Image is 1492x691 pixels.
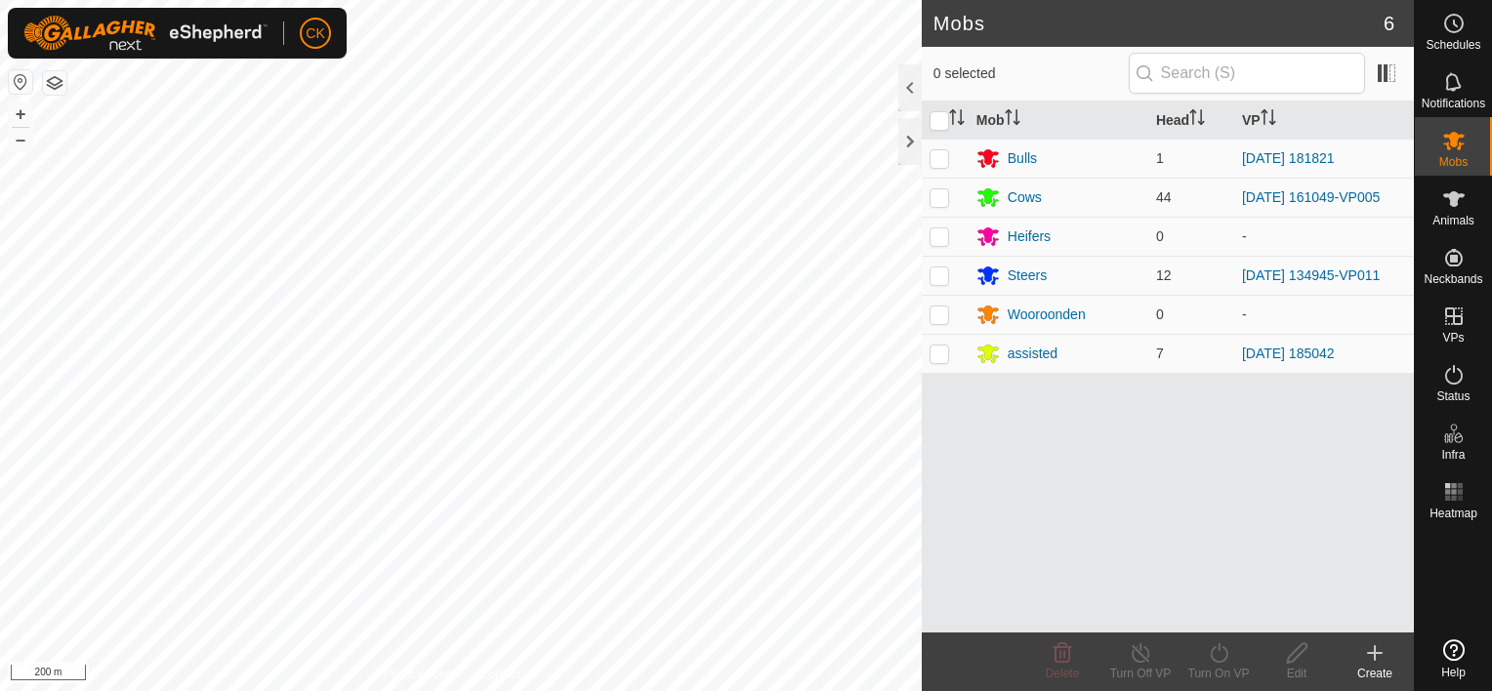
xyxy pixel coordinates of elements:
[9,102,32,126] button: +
[1234,102,1414,140] th: VP
[384,666,457,683] a: Privacy Policy
[1258,665,1336,682] div: Edit
[1441,667,1466,678] span: Help
[1430,508,1477,519] span: Heatmap
[933,12,1384,35] h2: Mobs
[1422,98,1485,109] span: Notifications
[1336,665,1414,682] div: Create
[1432,215,1474,226] span: Animals
[1156,150,1164,166] span: 1
[933,63,1129,84] span: 0 selected
[1156,306,1164,322] span: 0
[1156,228,1164,244] span: 0
[1439,156,1468,168] span: Mobs
[1008,148,1037,169] div: Bulls
[1180,665,1258,682] div: Turn On VP
[1242,189,1380,205] a: [DATE] 161049-VP005
[9,128,32,151] button: –
[43,71,66,95] button: Map Layers
[1242,267,1380,283] a: [DATE] 134945-VP011
[969,102,1148,140] th: Mob
[1261,112,1276,128] p-sorticon: Activate to sort
[1156,189,1172,205] span: 44
[9,70,32,94] button: Reset Map
[1008,305,1086,325] div: Wooroonden
[1415,631,1492,686] a: Help
[1008,265,1047,286] div: Steers
[1242,150,1335,166] a: [DATE] 181821
[1242,345,1335,361] a: [DATE] 185042
[1189,112,1205,128] p-sorticon: Activate to sort
[1129,53,1365,94] input: Search (S)
[1046,667,1080,680] span: Delete
[1442,332,1464,344] span: VPs
[1156,267,1172,283] span: 12
[1148,102,1234,140] th: Head
[1436,390,1470,402] span: Status
[480,666,538,683] a: Contact Us
[1426,39,1480,51] span: Schedules
[23,16,268,51] img: Gallagher Logo
[1234,295,1414,334] td: -
[1008,344,1057,364] div: assisted
[1424,273,1482,285] span: Neckbands
[1156,345,1164,361] span: 7
[1005,112,1020,128] p-sorticon: Activate to sort
[1441,449,1465,461] span: Infra
[306,23,324,44] span: CK
[949,112,965,128] p-sorticon: Activate to sort
[1008,187,1042,208] div: Cows
[1384,9,1394,38] span: 6
[1101,665,1180,682] div: Turn Off VP
[1234,217,1414,256] td: -
[1008,226,1051,247] div: Heifers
